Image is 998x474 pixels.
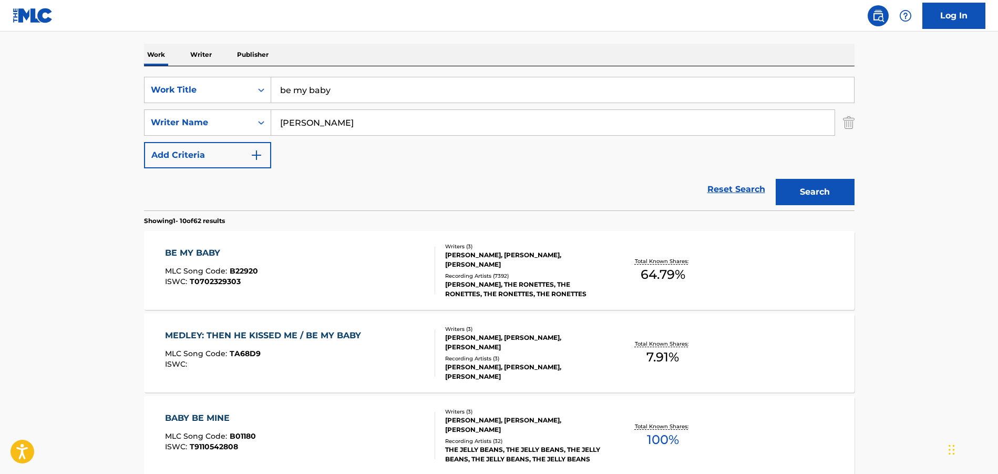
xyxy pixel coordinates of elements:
div: Work Title [151,84,245,96]
img: Delete Criterion [843,109,855,136]
span: MLC Song Code : [165,349,230,358]
p: Showing 1 - 10 of 62 results [144,216,225,226]
div: Writers ( 3 ) [445,325,604,333]
span: B22920 [230,266,258,276]
span: 64.79 % [641,265,685,284]
span: 7.91 % [646,348,679,367]
form: Search Form [144,77,855,210]
p: Total Known Shares: [635,340,691,348]
div: THE JELLY BEANS, THE JELLY BEANS, THE JELLY BEANS, THE JELLY BEANS, THE JELLY BEANS [445,445,604,464]
button: Add Criteria [144,142,271,168]
span: B01180 [230,431,256,441]
p: Work [144,44,168,66]
div: [PERSON_NAME], [PERSON_NAME], [PERSON_NAME] [445,333,604,352]
a: Reset Search [702,178,770,201]
div: Writer Name [151,116,245,129]
img: MLC Logo [13,8,53,23]
span: MLC Song Code : [165,431,230,441]
div: Writers ( 3 ) [445,408,604,416]
iframe: Chat Widget [945,423,998,474]
span: T9110542808 [190,442,238,451]
img: search [872,9,884,22]
p: Total Known Shares: [635,422,691,430]
span: ISWC : [165,442,190,451]
span: ISWC : [165,359,190,369]
a: Public Search [868,5,889,26]
div: Writers ( 3 ) [445,243,604,250]
div: [PERSON_NAME], [PERSON_NAME], [PERSON_NAME] [445,416,604,435]
div: Recording Artists ( 7392 ) [445,272,604,280]
img: help [899,9,912,22]
a: MEDLEY: THEN HE KISSED ME / BE MY BABYMLC Song Code:TA68D9ISWC:Writers (3)[PERSON_NAME], [PERSON_... [144,314,855,392]
p: Total Known Shares: [635,257,691,265]
a: Log In [922,3,985,29]
img: 9d2ae6d4665cec9f34b9.svg [250,149,263,162]
div: MEDLEY: THEN HE KISSED ME / BE MY BABY [165,329,366,342]
div: [PERSON_NAME], [PERSON_NAME], [PERSON_NAME] [445,362,604,381]
div: BE MY BABY [165,247,258,259]
span: MLC Song Code : [165,266,230,276]
div: Recording Artists ( 3 ) [445,355,604,362]
div: Help [895,5,916,26]
a: BE MY BABYMLC Song Code:B22920ISWC:T0702329303Writers (3)[PERSON_NAME], [PERSON_NAME], [PERSON_NA... [144,231,855,310]
div: Recording Artists ( 32 ) [445,437,604,445]
div: [PERSON_NAME], THE RONETTES, THE RONETTES, THE RONETTES, THE RONETTES [445,280,604,299]
button: Search [776,179,855,205]
span: ISWC : [165,277,190,286]
div: BABY BE MINE [165,412,256,425]
div: Drag [949,434,955,466]
div: [PERSON_NAME], [PERSON_NAME], [PERSON_NAME] [445,250,604,269]
span: T0702329303 [190,277,241,286]
p: Publisher [234,44,272,66]
span: TA68D9 [230,349,261,358]
span: 100 % [647,430,679,449]
p: Writer [187,44,215,66]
